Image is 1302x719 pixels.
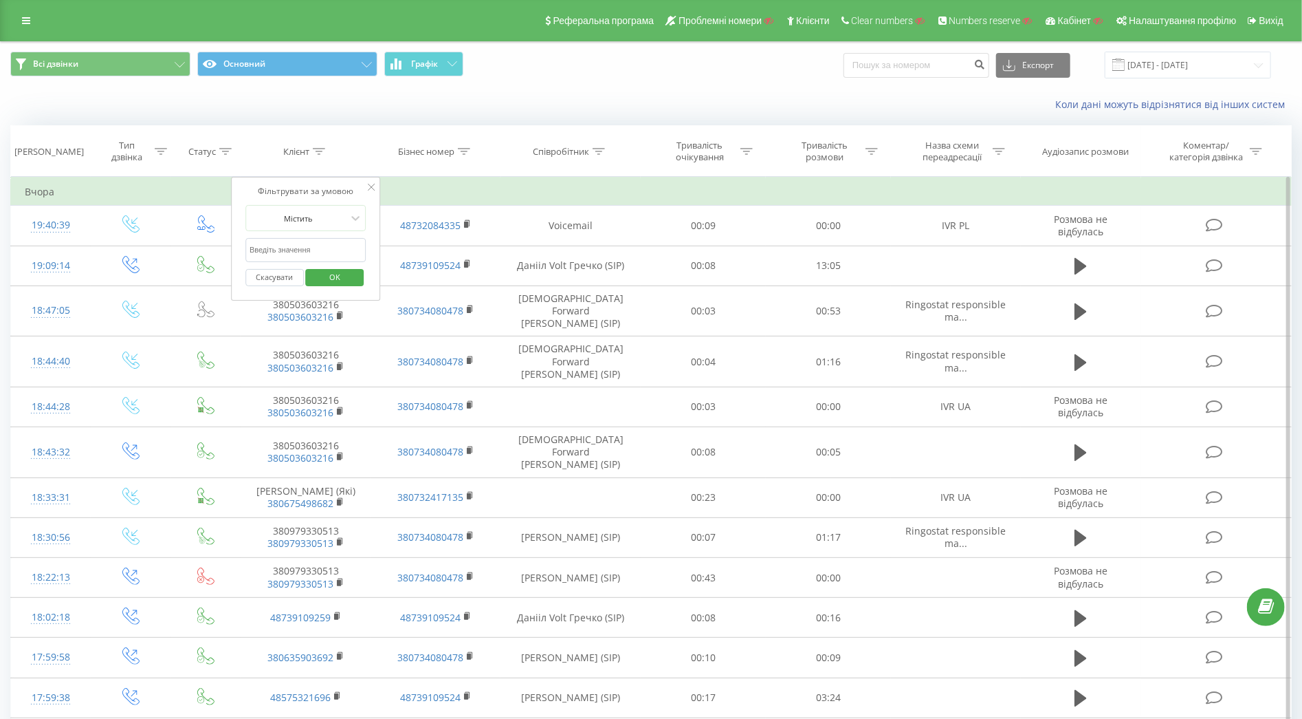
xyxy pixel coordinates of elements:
[283,146,309,158] div: Клієнт
[553,15,654,26] span: Реферальна програма
[25,604,77,631] div: 18:02:18
[245,184,366,198] div: Фільтрувати за умовою
[641,598,766,638] td: 00:08
[397,445,463,458] a: 380734080478
[916,140,989,163] div: Назва схеми переадресації
[641,427,766,478] td: 00:08
[400,259,461,272] a: 48739109524
[241,427,371,478] td: 380503603216
[663,140,737,163] div: Тривалість очікування
[500,286,641,336] td: [DEMOGRAPHIC_DATA] Forward [PERSON_NAME] (SIP)
[766,678,891,718] td: 03:24
[906,298,1006,323] span: Ringostat responsible ma...
[678,15,762,26] span: Проблемні номери
[397,491,463,504] a: 380732417135
[25,297,77,324] div: 18:47:05
[851,15,913,26] span: Clear numbers
[400,611,461,624] a: 48739109524
[25,524,77,551] div: 18:30:56
[500,638,641,678] td: [PERSON_NAME] (SIP)
[1042,146,1129,158] div: Аудіозапис розмови
[267,361,333,374] a: 380503603216
[500,678,641,718] td: [PERSON_NAME] (SIP)
[398,146,454,158] div: Бізнес номер
[241,477,371,517] td: [PERSON_NAME] (Які)
[245,238,366,262] input: Введіть значення
[641,387,766,427] td: 00:03
[400,219,461,232] a: 48732084335
[641,638,766,678] td: 00:10
[267,451,333,464] a: 380503603216
[241,336,371,387] td: 380503603216
[397,304,463,317] a: 380734080478
[996,53,1070,78] button: Експорт
[267,310,333,323] a: 380503603216
[766,598,891,638] td: 00:16
[241,286,371,336] td: 380503603216
[25,685,77,711] div: 17:59:38
[641,246,766,286] td: 00:08
[306,269,364,286] button: OK
[766,246,891,286] td: 13:05
[267,497,333,510] a: 380675498682
[267,651,333,664] a: 380635903692
[500,206,641,246] td: Voicemail
[641,517,766,557] td: 00:07
[766,387,891,427] td: 00:00
[397,651,463,664] a: 380734080478
[766,558,891,598] td: 00:00
[766,638,891,678] td: 00:09
[766,336,891,387] td: 01:16
[1054,213,1107,238] span: Розмова не відбулась
[949,15,1021,26] span: Numbers reserve
[241,558,371,598] td: 380979330513
[25,644,77,671] div: 17:59:58
[641,678,766,718] td: 00:17
[641,336,766,387] td: 00:04
[796,15,830,26] span: Клієнти
[241,517,371,557] td: 380979330513
[1166,140,1246,163] div: Коментар/категорія дзвінка
[411,59,438,69] span: Графік
[500,517,641,557] td: [PERSON_NAME] (SIP)
[766,286,891,336] td: 00:53
[267,577,333,590] a: 380979330513
[500,427,641,478] td: [DEMOGRAPHIC_DATA] Forward [PERSON_NAME] (SIP)
[25,348,77,375] div: 18:44:40
[906,348,1006,374] span: Ringostat responsible ma...
[788,140,862,163] div: Тривалість розмови
[891,387,1021,427] td: IVR UA
[25,253,77,279] div: 19:09:14
[766,206,891,246] td: 00:00
[397,530,463,544] a: 380734080478
[641,558,766,598] td: 00:43
[1259,15,1283,26] span: Вихід
[316,266,354,288] span: OK
[11,178,1292,206] td: Вчора
[25,394,77,420] div: 18:44:28
[766,427,891,478] td: 00:05
[500,598,641,638] td: Данііл Volt Гречко (SIP)
[25,484,77,511] div: 18:33:31
[400,691,461,704] a: 48739109524
[241,387,371,427] td: 380503603216
[641,477,766,517] td: 00:23
[270,611,331,624] a: 48739109259
[14,146,84,158] div: [PERSON_NAME]
[906,524,1006,550] span: Ringostat responsible ma...
[641,206,766,246] td: 00:09
[188,146,216,158] div: Статус
[25,212,77,239] div: 19:40:39
[500,558,641,598] td: [PERSON_NAME] (SIP)
[397,400,463,413] a: 380734080478
[641,286,766,336] td: 00:03
[766,477,891,517] td: 00:00
[25,439,77,466] div: 18:43:32
[1054,394,1107,419] span: Розмова не відбулась
[891,477,1021,517] td: IVR UA
[1058,15,1092,26] span: Кабінет
[1054,484,1107,510] span: Розмова не відбулась
[1054,564,1107,590] span: Розмова не відбулась
[25,564,77,591] div: 18:22:13
[891,206,1021,246] td: IVR PL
